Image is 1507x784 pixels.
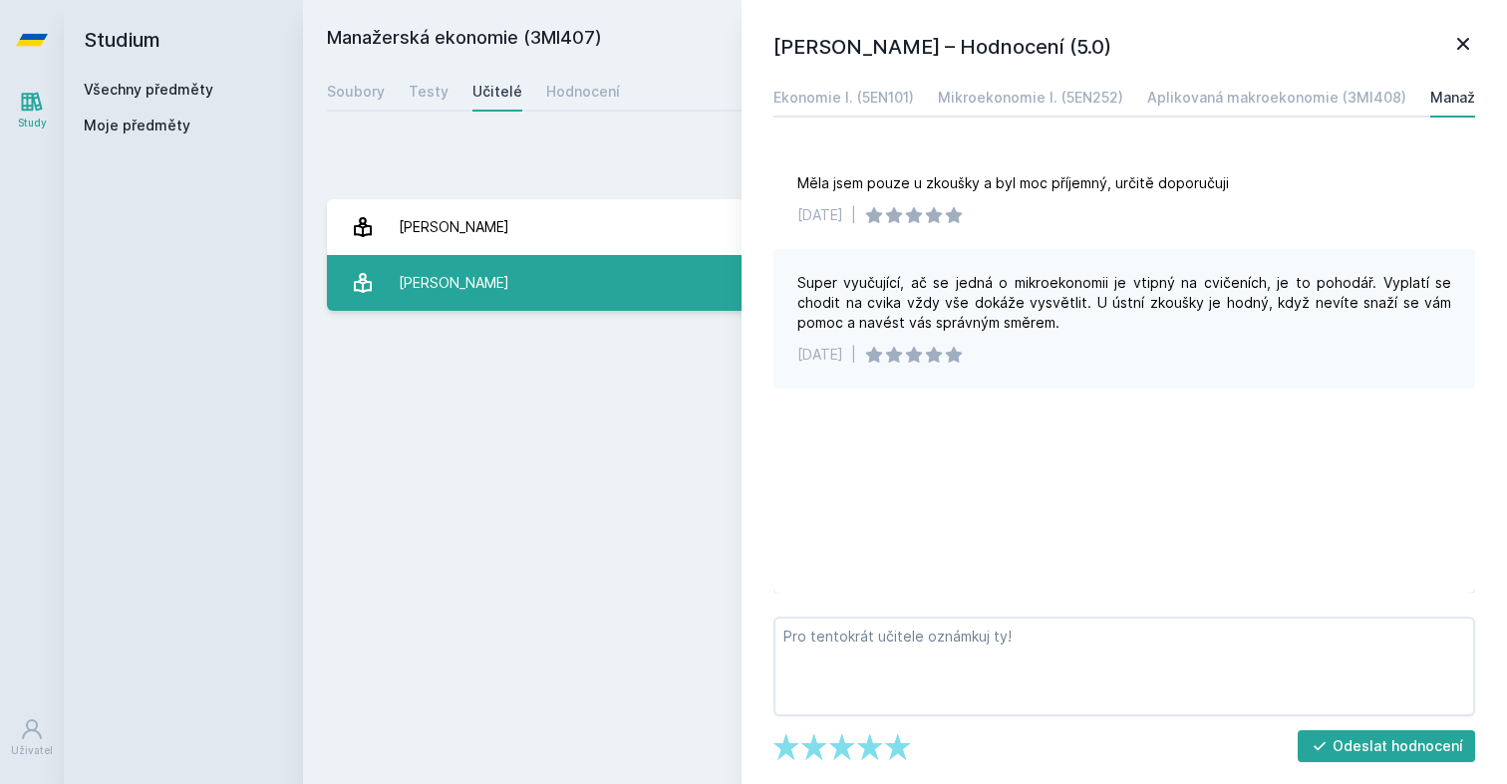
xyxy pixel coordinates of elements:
[851,205,856,225] div: |
[84,116,190,135] span: Moje předměty
[4,707,60,768] a: Uživatel
[84,81,213,98] a: Všechny předměty
[4,80,60,140] a: Study
[409,82,449,102] div: Testy
[327,82,385,102] div: Soubory
[797,205,843,225] div: [DATE]
[327,24,1260,56] h2: Manažerská ekonomie (3MI407)
[18,116,47,131] div: Study
[327,72,385,112] a: Soubory
[11,743,53,758] div: Uživatel
[399,207,509,247] div: [PERSON_NAME]
[546,82,620,102] div: Hodnocení
[327,255,1483,311] a: [PERSON_NAME] 1 hodnocení 5.0
[399,263,509,303] div: [PERSON_NAME]
[797,173,1229,193] div: Měla jsem pouze u zkoušky a byl moc příjemný, určitě doporučuji
[797,273,1451,333] div: Super vyučující, ač se jedná o mikroekonomii je vtipný na cvičeních, je to pohodář. Vyplatí se ch...
[472,72,522,112] a: Učitelé
[472,82,522,102] div: Učitelé
[409,72,449,112] a: Testy
[546,72,620,112] a: Hodnocení
[327,199,1483,255] a: [PERSON_NAME] 2 hodnocení 5.0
